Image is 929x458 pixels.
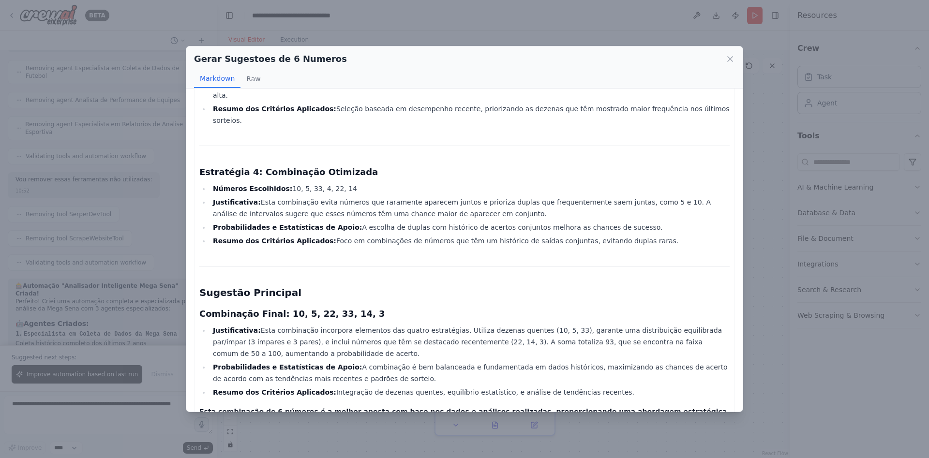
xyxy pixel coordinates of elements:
li: Foco em combinações de números que têm um histórico de saídas conjuntas, evitando duplas raras. [210,235,730,247]
li: Integração de dezenas quentes, equilíbrio estatístico, e análise de tendências recentes. [210,386,730,398]
button: Raw [240,70,266,88]
strong: Resumo dos Critérios Aplicados: [213,237,336,245]
strong: Esta combinação de 6 números é a melhor aposta com base nos dados e análises realizadas, proporci... [199,408,727,427]
strong: Sugestão Principal [199,287,301,298]
li: A escolha de duplas com histórico de acertos conjuntos melhora as chances de sucesso. [210,222,730,233]
strong: Probabilidades e Estatísticas de Apoio: [213,223,362,231]
h2: Gerar Sugestoes de 6 Numeros [194,52,347,66]
strong: Justificativa: [213,326,261,334]
strong: Justificativa: [213,198,261,206]
li: A combinação é bem balanceada e fundamentada em dados históricos, maximizando as chances de acert... [210,361,730,384]
button: Markdown [194,70,240,88]
li: Seleção baseada em desempenho recente, priorizando as dezenas que têm mostrado maior frequência n... [210,103,730,126]
strong: Probabilidades e Estatísticas de Apoio: [213,363,362,371]
li: 10, 5, 33, 4, 22, 14 [210,183,730,194]
strong: Resumo dos Critérios Aplicados: [213,388,336,396]
strong: Números Escolhidos: [213,185,292,192]
strong: Combinação Final: 10, 5, 22, 33, 14, 3 [199,309,385,319]
li: Esta combinação evita números que raramente aparecem juntos e prioriza duplas que frequentemente ... [210,196,730,220]
li: A análise de tendências demonstra que certas dezenas podem continuar a aparecer após um período d... [210,78,730,101]
li: Esta combinação incorpora elementos das quatro estratégias. Utiliza dezenas quentes (10, 5, 33), ... [210,325,730,359]
strong: Resumo dos Critérios Aplicados: [213,105,336,113]
strong: Estratégia 4: Combinação Otimizada [199,167,378,177]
